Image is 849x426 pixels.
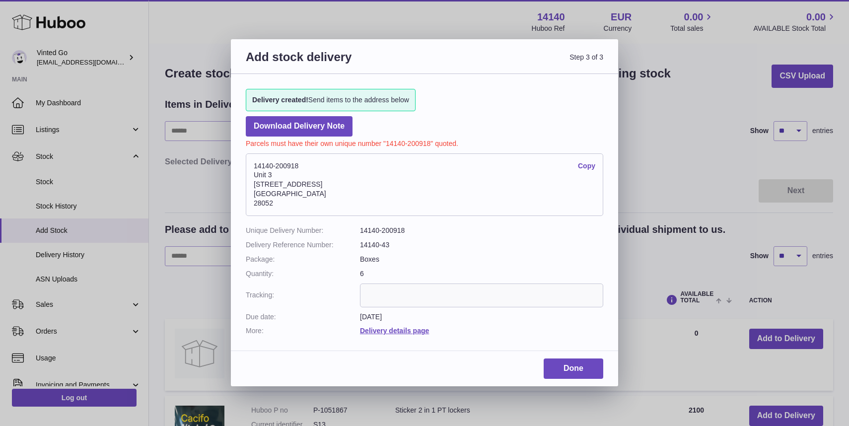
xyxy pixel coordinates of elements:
span: Send items to the address below [252,95,409,105]
a: Download Delivery Note [246,116,353,137]
dt: Due date: [246,312,360,322]
dt: More: [246,326,360,336]
p: Parcels must have their own unique number "14140-200918" quoted. [246,137,603,148]
dd: Boxes [360,255,603,264]
span: Step 3 of 3 [424,49,603,76]
dt: Delivery Reference Number: [246,240,360,250]
dd: 14140-43 [360,240,603,250]
dt: Unique Delivery Number: [246,226,360,235]
a: Delivery details page [360,327,429,335]
dd: 14140-200918 [360,226,603,235]
dt: Package: [246,255,360,264]
dt: Tracking: [246,284,360,307]
a: Copy [578,161,595,171]
dd: 6 [360,269,603,279]
strong: Delivery created! [252,96,308,104]
a: Done [544,358,603,379]
address: 14140-200918 Unit 3 [STREET_ADDRESS] [GEOGRAPHIC_DATA] 28052 [246,153,603,216]
h3: Add stock delivery [246,49,424,76]
dt: Quantity: [246,269,360,279]
dd: [DATE] [360,312,603,322]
